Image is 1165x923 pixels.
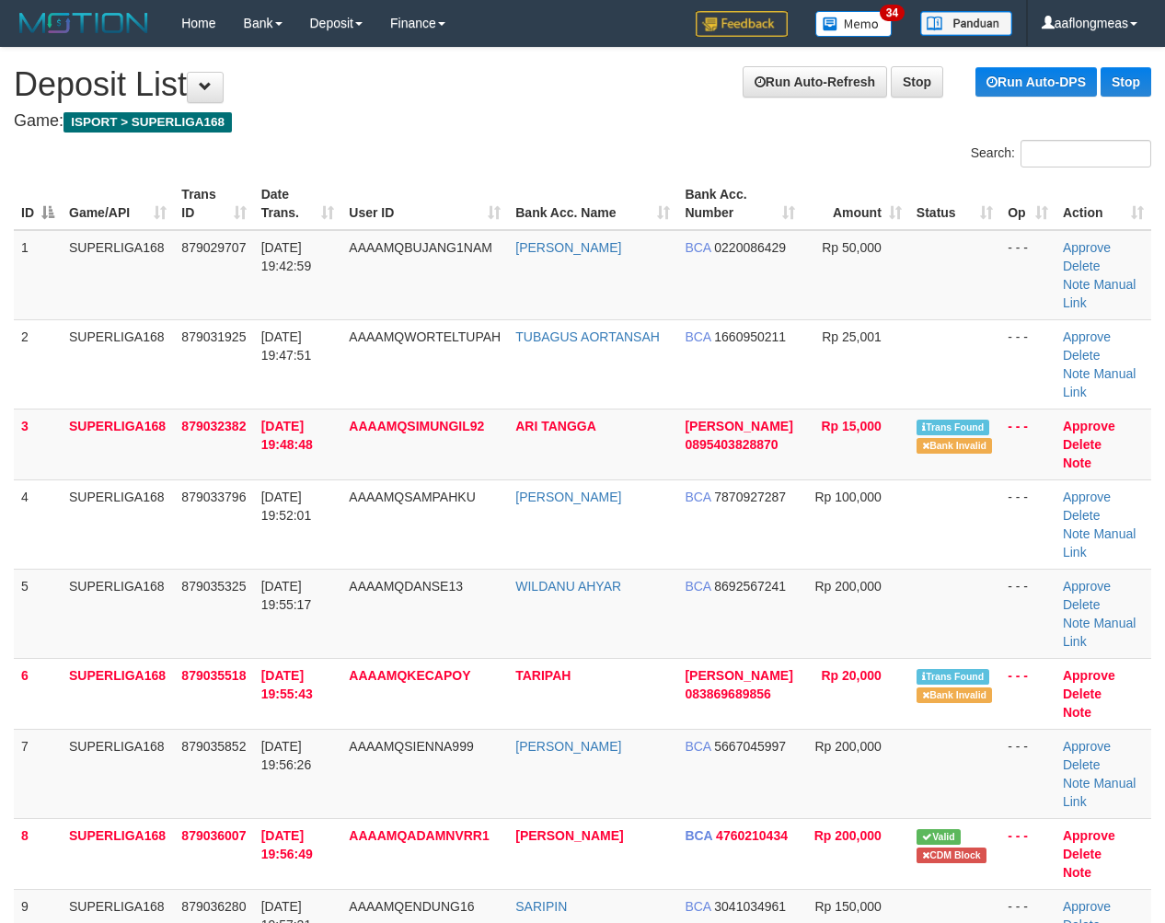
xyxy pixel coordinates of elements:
[685,686,770,701] span: Copy 083869689856 to clipboard
[716,828,788,843] span: Copy 4760210434 to clipboard
[685,329,710,344] span: BCA
[815,11,893,37] img: Button%20Memo.svg
[696,11,788,37] img: Feedback.jpg
[181,739,246,754] span: 879035852
[685,828,712,843] span: BCA
[62,729,174,818] td: SUPERLIGA168
[714,329,786,344] span: Copy 1660950211 to clipboard
[349,828,489,843] span: AAAAMQADAMNVRR1
[174,178,253,230] th: Trans ID: activate to sort column ascending
[349,739,473,754] span: AAAAMQSIENNA999
[349,899,474,914] span: AAAAMQENDUNG16
[14,66,1151,103] h1: Deposit List
[181,240,246,255] span: 879029707
[1055,178,1151,230] th: Action: activate to sort column ascending
[685,419,792,433] span: [PERSON_NAME]
[1000,729,1055,818] td: - - -
[1000,319,1055,409] td: - - -
[917,829,961,845] span: Valid transaction
[1063,616,1090,630] a: Note
[181,899,246,914] span: 879036280
[14,178,62,230] th: ID: activate to sort column descending
[1000,409,1055,479] td: - - -
[891,66,943,98] a: Stop
[181,419,246,433] span: 879032382
[814,899,881,914] span: Rp 150,000
[822,329,882,344] span: Rp 25,001
[14,479,62,569] td: 4
[975,67,1097,97] a: Run Auto-DPS
[14,818,62,889] td: 8
[917,669,990,685] span: Similar transaction found
[349,419,484,433] span: AAAAMQSIMUNGIL92
[1063,865,1091,880] a: Note
[261,329,312,363] span: [DATE] 19:47:51
[1063,847,1102,861] a: Delete
[349,490,475,504] span: AAAAMQSAMPAHKU
[1063,508,1100,523] a: Delete
[349,240,492,255] span: AAAAMQBUJANG1NAM
[181,329,246,344] span: 879031925
[1063,329,1111,344] a: Approve
[254,178,342,230] th: Date Trans.: activate to sort column ascending
[62,658,174,729] td: SUPERLIGA168
[1000,569,1055,658] td: - - -
[1063,597,1100,612] a: Delete
[917,687,992,703] span: Bank is not match
[181,828,246,843] span: 879036007
[1063,277,1090,292] a: Note
[822,240,882,255] span: Rp 50,000
[181,579,246,594] span: 879035325
[1000,658,1055,729] td: - - -
[685,437,778,452] span: Copy 0895403828870 to clipboard
[917,438,992,454] span: Bank is not match
[1063,739,1111,754] a: Approve
[1063,277,1136,310] a: Manual Link
[508,178,677,230] th: Bank Acc. Name: activate to sort column ascending
[917,420,990,435] span: Similar transaction found
[261,579,312,612] span: [DATE] 19:55:17
[14,112,1151,131] h4: Game:
[1063,259,1100,273] a: Delete
[1000,818,1055,889] td: - - -
[743,66,887,98] a: Run Auto-Refresh
[261,828,313,861] span: [DATE] 19:56:49
[349,579,463,594] span: AAAAMQDANSE13
[714,240,786,255] span: Copy 0220086429 to clipboard
[1063,490,1111,504] a: Approve
[62,409,174,479] td: SUPERLIGA168
[1063,240,1111,255] a: Approve
[685,899,710,914] span: BCA
[14,729,62,818] td: 7
[714,579,786,594] span: Copy 8692567241 to clipboard
[1000,479,1055,569] td: - - -
[341,178,508,230] th: User ID: activate to sort column ascending
[515,828,623,843] a: [PERSON_NAME]
[261,668,313,701] span: [DATE] 19:55:43
[685,240,710,255] span: BCA
[880,5,905,21] span: 34
[1063,705,1091,720] a: Note
[62,230,174,320] td: SUPERLIGA168
[1063,686,1102,701] a: Delete
[714,490,786,504] span: Copy 7870927287 to clipboard
[814,490,881,504] span: Rp 100,000
[515,739,621,754] a: [PERSON_NAME]
[515,419,596,433] a: ARI TANGGA
[515,240,621,255] a: [PERSON_NAME]
[814,579,881,594] span: Rp 200,000
[821,419,881,433] span: Rp 15,000
[62,479,174,569] td: SUPERLIGA168
[685,490,710,504] span: BCA
[814,828,882,843] span: Rp 200,000
[685,668,792,683] span: [PERSON_NAME]
[14,9,154,37] img: MOTION_logo.png
[261,490,312,523] span: [DATE] 19:52:01
[349,329,501,344] span: AAAAMQWORTELTUPAH
[1063,828,1115,843] a: Approve
[1000,178,1055,230] th: Op: activate to sort column ascending
[261,240,312,273] span: [DATE] 19:42:59
[63,112,232,133] span: ISPORT > SUPERLIGA168
[14,409,62,479] td: 3
[1063,616,1136,649] a: Manual Link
